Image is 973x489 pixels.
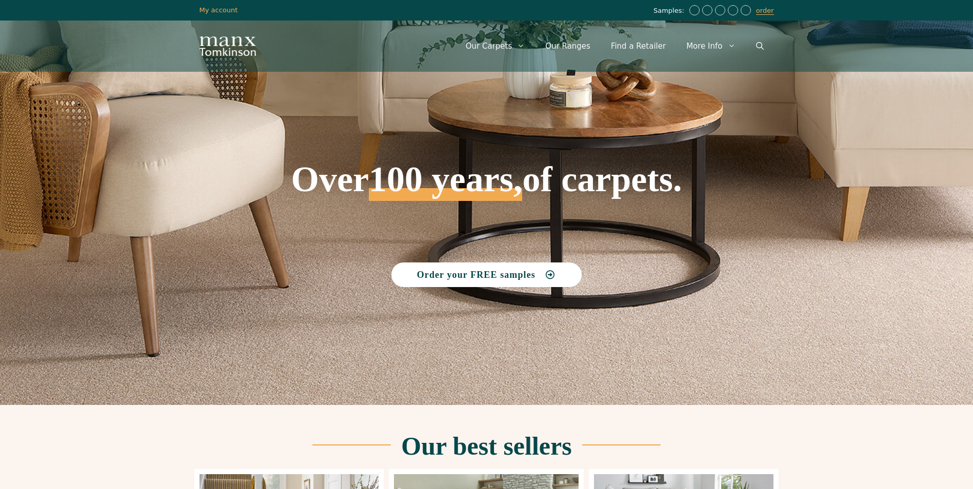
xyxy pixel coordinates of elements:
a: Our Carpets [455,31,535,62]
nav: Primary [455,31,774,62]
a: My account [200,6,238,14]
span: Order your FREE samples [417,270,535,279]
a: order [756,7,774,15]
span: Samples: [653,7,687,15]
a: Our Ranges [535,31,601,62]
a: More Info [676,31,745,62]
a: Open Search Bar [746,31,774,62]
h1: Over of carpets. [200,87,774,201]
img: Manx Tomkinson [200,36,256,56]
span: 100 years, [369,170,522,201]
h2: Our best sellers [401,433,571,459]
a: Order your FREE samples [391,262,582,287]
a: Find a Retailer [601,31,676,62]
